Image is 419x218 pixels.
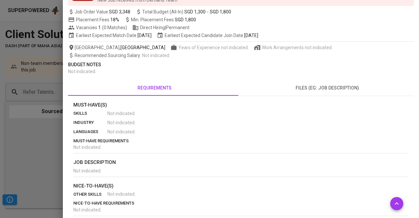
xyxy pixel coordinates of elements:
p: other skills [73,191,107,198]
span: Not indicated . [107,191,136,197]
span: SGD 1,800 [175,17,196,22]
span: Not indicated . [142,53,170,58]
span: SGD 1,300 [184,9,206,15]
span: Not indicated . [107,119,136,126]
span: Total Budget (All-In) [136,9,231,15]
span: Not indicated . [107,129,136,135]
span: Vacancies ( 0 Matches ) [68,24,127,31]
span: Not indicated . [107,110,136,117]
p: nice-to-have(s) [73,182,409,190]
p: industry [73,119,107,126]
p: languages [73,129,107,135]
span: SGD 3,348 [109,9,130,15]
span: Direct Hiring | Permanent [132,24,190,31]
p: nice-to-have requirements [73,200,409,207]
p: Budget Notes [68,61,414,68]
p: must-have requirements [73,138,409,144]
span: 1 [97,24,101,31]
span: Recommended Sourcing Salary : [75,53,142,58]
span: 18% [110,17,119,22]
span: Not indicated . [73,168,101,173]
span: Min. Placement Fees [131,17,196,22]
span: [DATE] [137,32,152,39]
p: job description [73,159,409,166]
span: requirements [72,84,237,92]
span: Years of Experience not indicated. [178,44,249,51]
span: Not indicated . [73,207,101,212]
span: Not indicated . [73,145,101,150]
span: Work Arrangements not indicated. [262,44,333,51]
p: Must-Have(s) [73,101,409,109]
span: [DATE] [244,32,258,39]
span: [GEOGRAPHIC_DATA] , [68,44,165,51]
span: Placement Fees [76,17,119,22]
span: Not indicated . [68,69,96,74]
p: skills [73,110,107,117]
span: - [207,9,209,15]
span: [GEOGRAPHIC_DATA] [120,44,165,51]
span: Job Order Value [68,9,130,15]
span: Earliest Expected Match Date [68,32,152,39]
span: SGD 1,800 [210,9,231,15]
span: files (eg: job description) [245,84,410,92]
span: Earliest Expected Candidate Join Date [157,32,258,39]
